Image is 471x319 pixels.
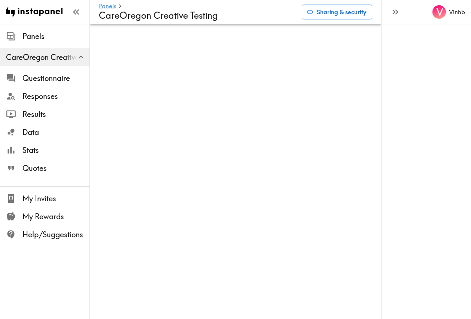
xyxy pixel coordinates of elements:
[302,4,372,19] button: Sharing & security
[22,145,89,156] span: Stats
[22,193,89,204] span: My Invites
[436,6,443,19] span: V
[99,3,116,10] a: Panels
[22,91,89,102] span: Responses
[22,31,89,42] span: Panels
[449,8,465,16] h6: Vinhb
[22,127,89,138] span: Data
[99,10,296,21] h4: CareOregon Creative Testing
[22,73,89,84] span: Questionnaire
[22,229,89,240] span: Help/Suggestions
[6,52,89,63] span: CareOregon Creative Testing
[22,163,89,174] span: Quotes
[22,109,89,120] span: Results
[22,211,89,222] span: My Rewards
